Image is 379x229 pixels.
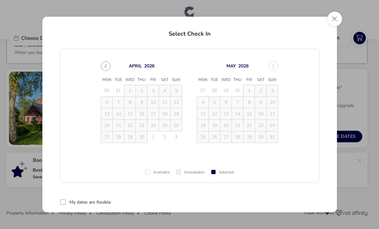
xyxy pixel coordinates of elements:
[171,75,182,85] span: Sun
[243,75,255,85] span: Fri
[101,61,110,71] button: Previous Month
[159,96,171,108] td: 11
[197,108,209,119] td: 11
[255,85,267,96] td: 2
[69,200,111,205] label: My dates are flexible
[197,85,209,96] td: 27
[113,131,124,143] td: 28
[171,131,182,143] td: 3
[267,85,278,96] td: 3
[159,108,171,119] td: 18
[255,75,267,85] span: Sat
[171,85,182,96] td: 5
[243,85,255,96] td: 1
[101,108,113,119] td: 13
[176,170,205,174] div: Unavailable
[144,63,154,69] button: Choose Year
[147,96,159,108] td: 10
[267,131,278,143] td: 31
[232,119,243,131] td: 21
[243,108,255,119] td: 15
[255,96,267,108] td: 9
[136,75,147,85] span: Thu
[113,75,124,85] span: Tue
[232,85,243,96] td: 30
[48,23,332,42] h2: Select Check In
[145,170,170,174] div: Available
[267,75,278,85] span: Sun
[197,96,209,108] td: 4
[159,119,171,131] td: 25
[220,96,232,108] td: 6
[95,54,284,151] div: Choose Date
[113,96,124,108] td: 7
[124,75,136,85] span: Wed
[220,108,232,119] td: 13
[171,108,182,119] td: 19
[147,85,159,96] td: 3
[136,108,147,119] td: 16
[197,131,209,143] td: 25
[159,75,171,85] span: Sat
[220,75,232,85] span: Wed
[243,119,255,131] td: 22
[197,75,209,85] span: Mon
[209,75,220,85] span: Tue
[124,96,136,108] td: 8
[136,96,147,108] td: 9
[267,119,278,131] td: 24
[101,119,113,131] td: 20
[113,108,124,119] td: 14
[136,131,147,143] td: 30
[159,131,171,143] td: 2
[209,131,220,143] td: 26
[113,119,124,131] td: 21
[101,75,113,85] span: Mon
[209,119,220,131] td: 19
[171,119,182,131] td: 26
[124,131,136,143] td: 29
[124,85,136,96] td: 1
[159,85,171,96] td: 4
[232,96,243,108] td: 7
[243,96,255,108] td: 8
[136,119,147,131] td: 23
[147,119,159,131] td: 24
[147,131,159,143] td: 1
[209,85,220,96] td: 28
[232,108,243,119] td: 14
[255,131,267,143] td: 30
[147,108,159,119] td: 17
[267,108,278,119] td: 17
[209,108,220,119] td: 12
[255,119,267,131] td: 23
[211,170,234,174] div: Selected
[209,96,220,108] td: 5
[101,131,113,143] td: 27
[232,131,243,143] td: 28
[124,108,136,119] td: 15
[220,119,232,131] td: 20
[124,119,136,131] td: 22
[171,96,182,108] td: 12
[147,75,159,85] span: Fri
[220,131,232,143] td: 27
[220,85,232,96] td: 29
[197,119,209,131] td: 18
[255,108,267,119] td: 16
[113,85,124,96] td: 31
[226,63,236,69] button: Choose Month
[327,12,342,26] button: Close
[243,131,255,143] td: 29
[101,85,113,96] td: 30
[238,63,249,69] button: Choose Year
[101,96,113,108] td: 6
[129,63,142,69] button: Choose Month
[136,85,147,96] td: 2
[267,96,278,108] td: 10
[232,75,243,85] span: Thu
